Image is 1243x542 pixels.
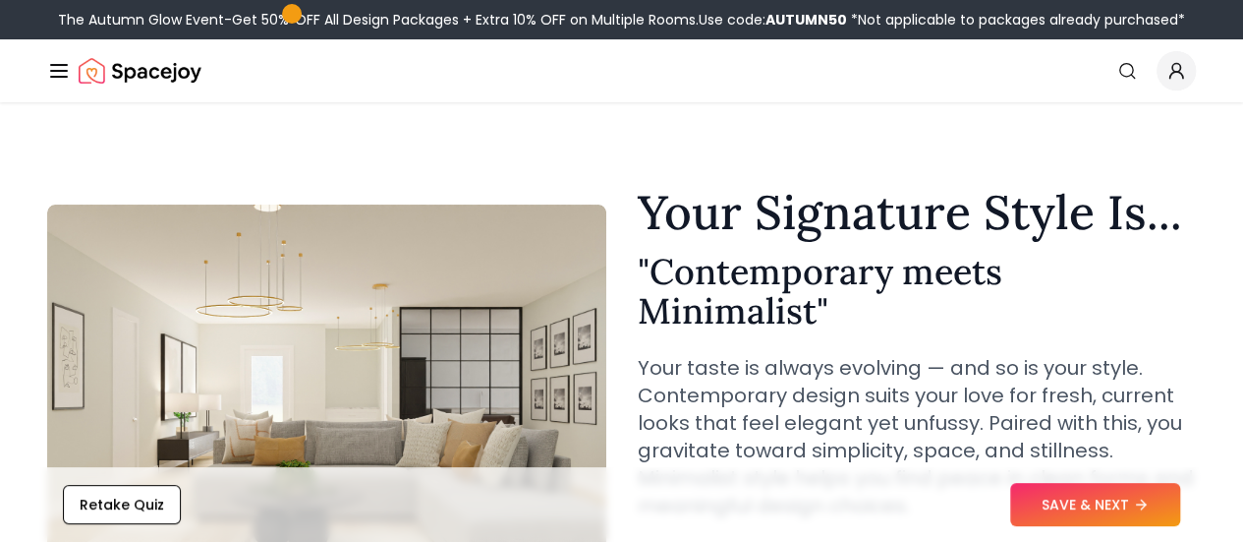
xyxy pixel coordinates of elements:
[765,10,847,30] b: AUTUMN50
[63,485,181,524] button: Retake Quiz
[58,10,1185,30] div: The Autumn Glow Event-Get 50% OFF All Design Packages + Extra 10% OFF on Multiple Rooms.
[699,10,847,30] span: Use code:
[638,189,1197,236] h1: Your Signature Style Is...
[79,51,201,90] a: Spacejoy
[638,354,1197,519] p: Your taste is always evolving — and so is your style. Contemporary design suits your love for fre...
[79,51,201,90] img: Spacejoy Logo
[638,252,1197,331] h2: " Contemporary meets Minimalist "
[47,39,1196,102] nav: Global
[847,10,1185,30] span: *Not applicable to packages already purchased*
[1010,483,1180,526] button: SAVE & NEXT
